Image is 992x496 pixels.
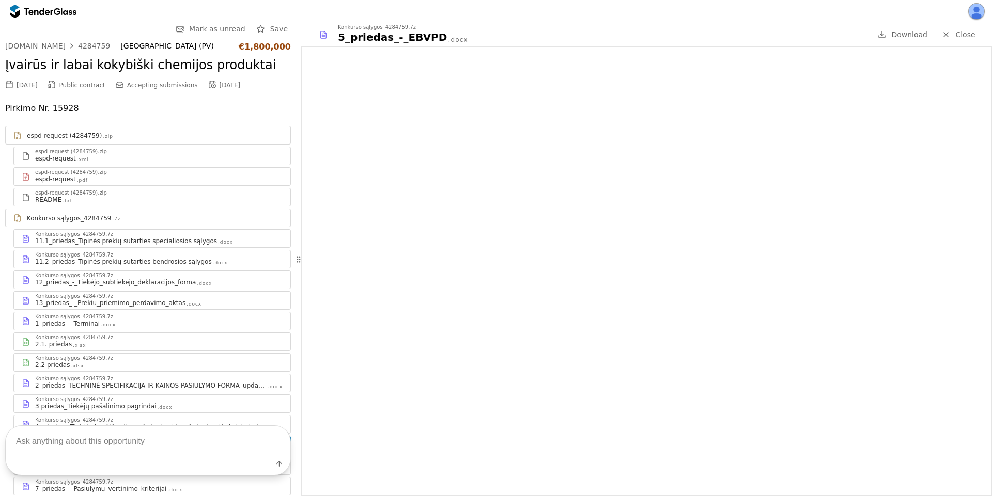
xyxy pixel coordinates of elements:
[5,209,291,227] a: Konkurso sąlygos_4284759.7z
[218,239,233,246] div: .docx
[13,312,291,330] a: Konkurso sąlygos_4284759.7z1_priedas_-_Terminai.docx
[35,319,100,328] div: 1_priedas_-_Terminai
[17,82,38,89] div: [DATE]
[103,133,113,140] div: .zip
[35,335,113,340] div: Konkurso sąlygos_4284759.7z
[13,167,291,186] a: espd-request (4284759).zipespd-request.pdf
[77,177,88,184] div: .pdf
[158,404,173,411] div: .docx
[35,196,61,204] div: README
[71,363,84,370] div: .xlsx
[78,42,110,50] div: 4284759
[35,361,70,369] div: 2.2 priedas
[875,28,931,41] a: Download
[27,132,102,140] div: espd-request (4284759)
[35,356,113,361] div: Konkurso sąlygos_4284759.7z
[112,216,120,222] div: .7z
[27,214,111,222] div: Konkurso sąlygos_4284759
[35,397,113,402] div: Konkurso sąlygos_4284759.7z
[35,381,267,390] div: 2_priedas_TECHNINĖ SPECIFIKACIJA IR KAINOS PASIŪLYMO FORMA_updated
[189,25,245,33] span: Mark as unread
[59,82,105,89] span: Public contract
[13,188,291,206] a: espd-request (4284759).zipREADME.txt
[127,82,198,89] span: Accepting submissions
[173,23,249,36] button: Mark as unread
[35,294,113,299] div: Konkurso sąlygos_4284759.7z
[891,30,927,39] span: Download
[35,299,185,307] div: 13_priedas_-_Prekiu_priemimo_perdavimo_aktas
[35,237,217,245] div: 11.1_priedas_Tipinės prekių sutarties specialiosios sąlygos
[239,42,291,52] div: €1,800,000
[955,30,975,39] span: Close
[35,376,113,381] div: Konkurso sąlygos_4284759.7z
[35,190,107,196] div: espd-request (4284759).zip
[35,278,196,286] div: 12_priedas_-_Tiekėjo_subtiekejo_deklaracijos_forma
[338,25,416,30] div: Konkurso sąlygos_4284759.7z
[5,57,291,74] h2: Įvairūs ir labai kokybiški chemijos produktai
[13,250,291,268] a: Konkurso sąlygos_4284759.7z11.2_priedas_Tipinės prekių sutarties bendrosios sąlygos.docx
[35,252,113,258] div: Konkurso sąlygos_4284759.7z
[35,340,72,348] div: 2.1. priedas
[13,147,291,165] a: espd-request (4284759).zipespd-request.xml
[35,314,113,319] div: Konkurso sąlygos_4284759.7z
[35,149,107,154] div: espd-request (4284759).zip
[13,353,291,372] a: Konkurso sąlygos_4284759.7z2.2 priedas.xlsx
[5,101,291,116] p: Pirkimo Nr. 15928
[13,394,291,413] a: Konkurso sąlygos_4284759.7z3 priedas_Tiekėjų pašalinimo pagrindai.docx
[187,301,202,308] div: .docx
[270,25,288,33] span: Save
[213,260,228,266] div: .docx
[936,28,982,41] a: Close
[13,332,291,351] a: Konkurso sąlygos_4284759.7z2.1. priedas.xlsx
[35,273,113,278] div: Konkurso sąlygos_4284759.7z
[13,229,291,248] a: Konkurso sąlygos_4284759.7z11.1_priedas_Tipinės prekių sutarties specialiosios sąlygos.docx
[338,30,447,44] div: 5_priedas_-_EBVPD
[13,270,291,289] a: Konkurso sąlygos_4284759.7z12_priedas_-_Tiekėjo_subtiekejo_deklaracijos_forma.docx
[73,342,86,349] div: .xlsx
[101,322,116,328] div: .docx
[5,42,110,50] a: [DOMAIN_NAME]4284759
[35,175,76,183] div: espd-request
[220,82,241,89] div: [DATE]
[5,42,66,50] div: [DOMAIN_NAME]
[13,374,291,392] a: Konkurso sąlygos_4284759.7z2_priedas_TECHNINĖ SPECIFIKACIJA IR KAINOS PASIŪLYMO FORMA_updated.docx
[35,170,107,175] div: espd-request (4284759).zip
[5,126,291,145] a: espd-request (4284759).zip
[197,280,212,287] div: .docx
[77,156,89,163] div: .xml
[35,154,76,163] div: espd-request
[35,402,157,410] div: 3 priedas_Tiekėjų pašalinimo pagrindai
[63,198,72,204] div: .txt
[35,232,113,237] div: Konkurso sąlygos_4284759.7z
[13,291,291,310] a: Konkurso sąlygos_4284759.7z13_priedas_-_Prekiu_priemimo_perdavimo_aktas.docx
[35,258,212,266] div: 11.2_priedas_Tipinės prekių sutarties bendrosios sąlygos
[448,36,468,44] div: .docx
[254,23,291,36] button: Save
[268,383,283,390] div: .docx
[120,42,228,51] div: [GEOGRAPHIC_DATA] (PV)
